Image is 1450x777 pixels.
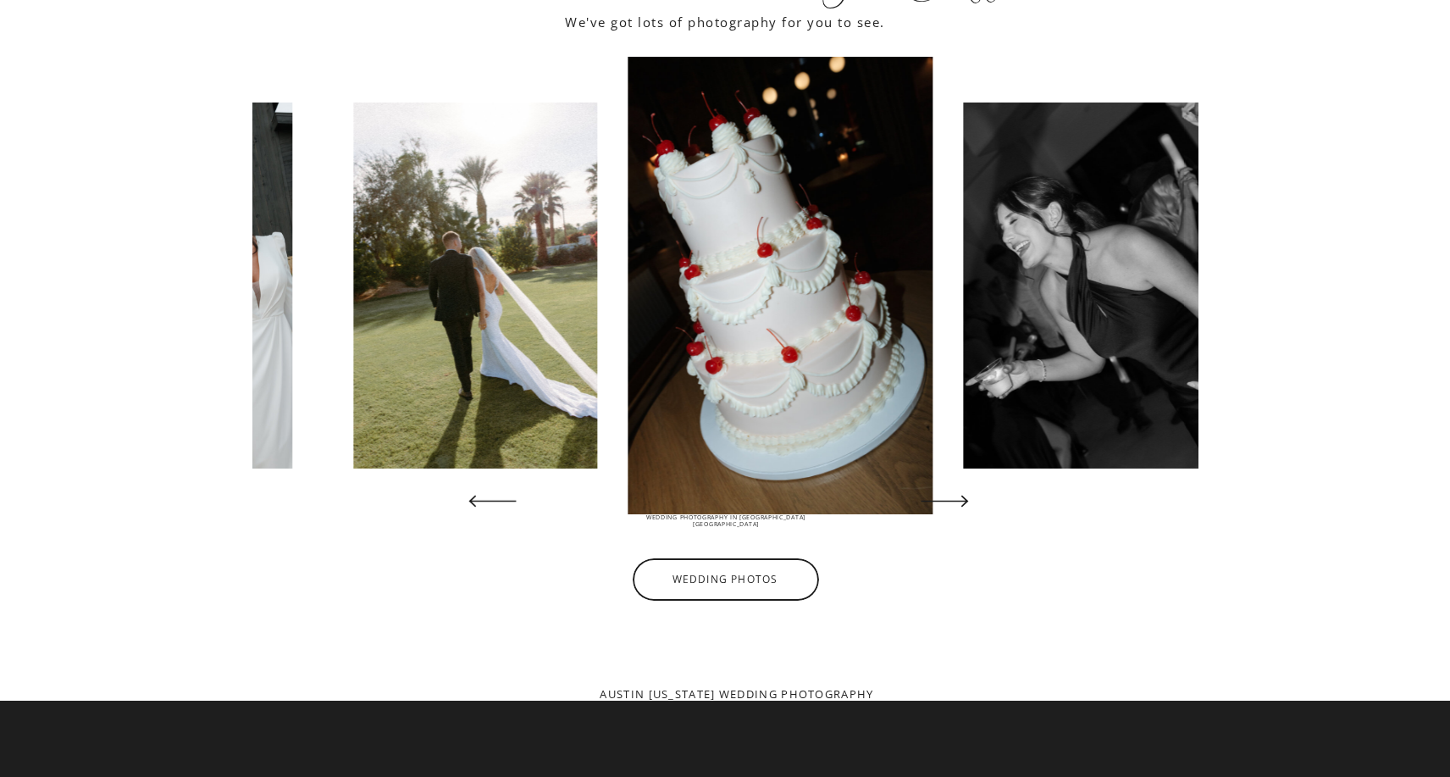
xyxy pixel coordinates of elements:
img: Bride and Groom walk off after wedding ceremony in Austin Texas [353,103,597,469]
nav: Austin [US_STATE] Wedding photography reviews [578,688,895,701]
a: Wedding Photos [645,574,805,586]
nav: Wedding Photography in [GEOGRAPHIC_DATA] [GEOGRAPHIC_DATA] [633,514,819,527]
p: We've got lots of photography for you to see. [536,9,914,35]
